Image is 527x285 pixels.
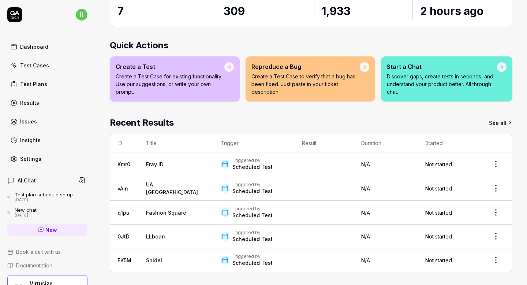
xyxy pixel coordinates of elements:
div: Test plan schedule setup [15,192,73,197]
a: Issues [7,114,87,129]
span: r [76,9,87,21]
div: Test Plans [20,80,47,88]
td: Not started [418,248,480,272]
th: Result [295,134,354,152]
div: Triggered by [232,206,273,212]
div: Triggered by [232,253,273,259]
div: Issues [20,118,37,125]
div: Scheduled Test [232,212,273,219]
div: Dashboard [20,43,48,51]
div: 7 [117,3,203,19]
a: Results [7,96,87,110]
p: Create a Test Case for existing functionality. Use our suggestions, or write your own prompt. [116,73,224,96]
div: [DATE] [15,197,73,203]
th: ID [110,134,139,152]
button: r [76,7,87,22]
a: Book a call with us [7,248,87,256]
span: N/A [361,185,370,192]
h2: Recent Results [110,116,174,129]
div: Triggered by [232,158,273,163]
a: UA [GEOGRAPHIC_DATA] [146,181,198,195]
a: Snidel [146,257,162,263]
span: N/A [361,257,370,263]
div: 1,933 [322,3,399,19]
a: Insights [7,133,87,147]
th: Trigger [213,134,295,152]
p: Create a Test Case to verify that a bug has been fixed. Just paste in your ticket description. [251,73,360,96]
a: Test Plans [7,77,87,91]
div: Create a Test [116,62,224,71]
a: 0JtD [117,233,130,240]
h2: Quick Actions [110,39,512,52]
a: New [7,224,87,236]
div: Scheduled Test [232,163,273,171]
span: N/A [361,161,370,167]
time: 2 hours ago [420,4,483,18]
th: Duration [354,134,418,152]
th: Title [139,134,213,152]
span: Documentation [16,262,52,269]
a: Fray ID [146,161,164,167]
a: See all [489,116,512,129]
a: vAin [117,185,128,192]
div: Scheduled Test [232,236,273,243]
div: Test Cases [20,62,49,69]
h4: AI Chat [18,177,36,184]
a: Fashion Square [146,210,186,216]
a: q1pu [117,210,130,216]
div: [DATE] [15,213,37,218]
div: Start a Chat [387,62,497,71]
a: Settings [7,152,87,166]
div: Triggered by [232,182,273,188]
a: EK5M [117,257,131,263]
div: Insights [20,136,41,144]
td: Not started [418,176,480,201]
div: New chat [15,207,37,213]
td: Not started [418,152,480,176]
div: Scheduled Test [232,188,273,195]
span: N/A [361,233,370,240]
div: Reproduce a Bug [251,62,360,71]
a: New chat[DATE] [7,207,87,218]
span: Book a call with us [16,248,61,256]
a: Test Cases [7,58,87,73]
div: 309 [224,3,301,19]
th: Started [418,134,480,152]
p: Discover gaps, create tests in seconds, and understand your product better. All through chat. [387,73,497,96]
div: Settings [20,155,41,163]
a: LLbean [146,233,165,240]
a: Documentation [7,262,87,269]
a: Dashboard [7,40,87,54]
td: Not started [418,201,480,225]
div: Results [20,99,39,107]
a: Test plan schedule setup[DATE] [7,192,87,203]
td: Not started [418,225,480,248]
span: N/A [361,210,370,216]
div: Scheduled Test [232,259,273,267]
a: Kmr0 [117,161,130,167]
span: New [45,226,57,234]
div: Triggered by [232,230,273,236]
